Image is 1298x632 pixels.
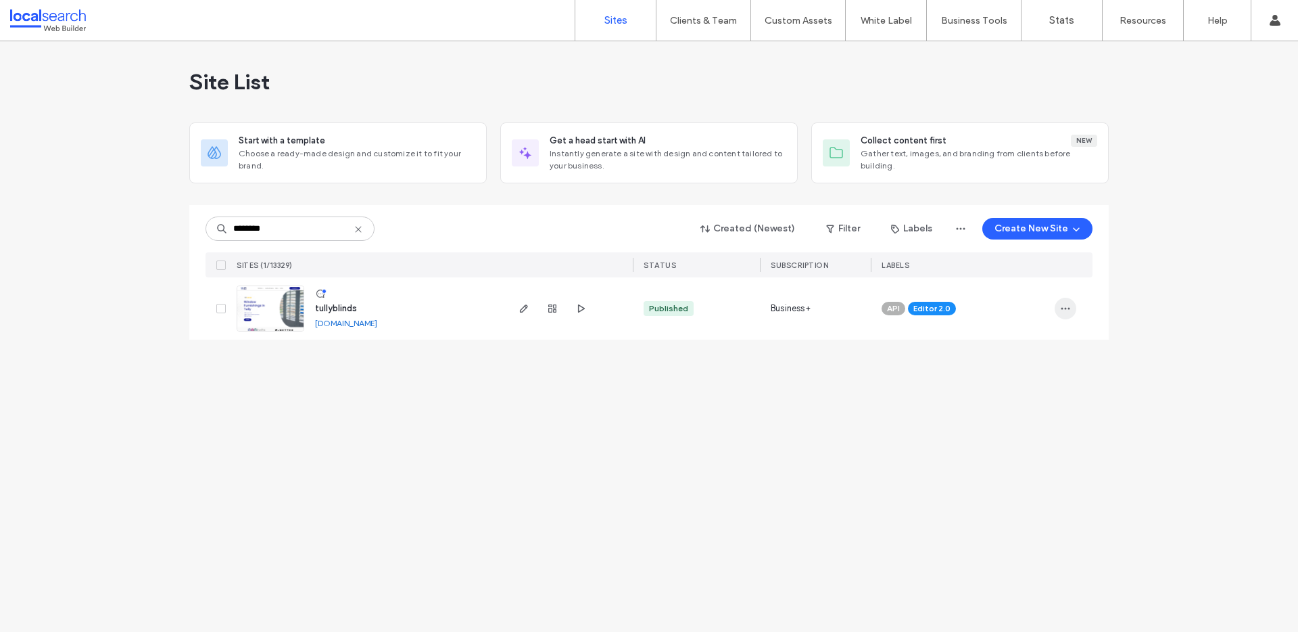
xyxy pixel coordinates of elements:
[813,218,873,240] button: Filter
[649,302,688,315] div: Published
[811,122,1109,183] div: Collect content firstNewGather text, images, and branding from clients before building.
[239,134,325,148] span: Start with a template
[1071,135,1097,147] div: New
[771,302,811,315] span: Business+
[237,261,293,270] span: SITES (1/13329)
[644,261,676,270] span: STATUS
[861,134,946,148] span: Collect content first
[861,15,912,26] label: White Label
[1049,14,1074,26] label: Stats
[1207,15,1228,26] label: Help
[982,218,1092,240] button: Create New Site
[913,302,951,315] span: Editor 2.0
[239,148,475,172] span: Choose a ready-made design and customize it to fit your brand.
[31,9,59,22] span: Help
[1120,15,1166,26] label: Resources
[941,15,1007,26] label: Business Tools
[189,68,270,95] span: Site List
[550,148,786,172] span: Instantly generate a site with design and content tailored to your business.
[604,14,627,26] label: Sites
[765,15,832,26] label: Custom Assets
[189,122,487,183] div: Start with a templateChoose a ready-made design and customize it to fit your brand.
[315,318,377,328] a: [DOMAIN_NAME]
[861,148,1097,172] span: Gather text, images, and branding from clients before building.
[550,134,646,148] span: Get a head start with AI
[670,15,737,26] label: Clients & Team
[771,261,828,270] span: SUBSCRIPTION
[315,303,357,313] a: tullyblinds
[689,218,807,240] button: Created (Newest)
[887,302,900,315] span: API
[879,218,944,240] button: Labels
[500,122,798,183] div: Get a head start with AIInstantly generate a site with design and content tailored to your business.
[882,261,909,270] span: LABELS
